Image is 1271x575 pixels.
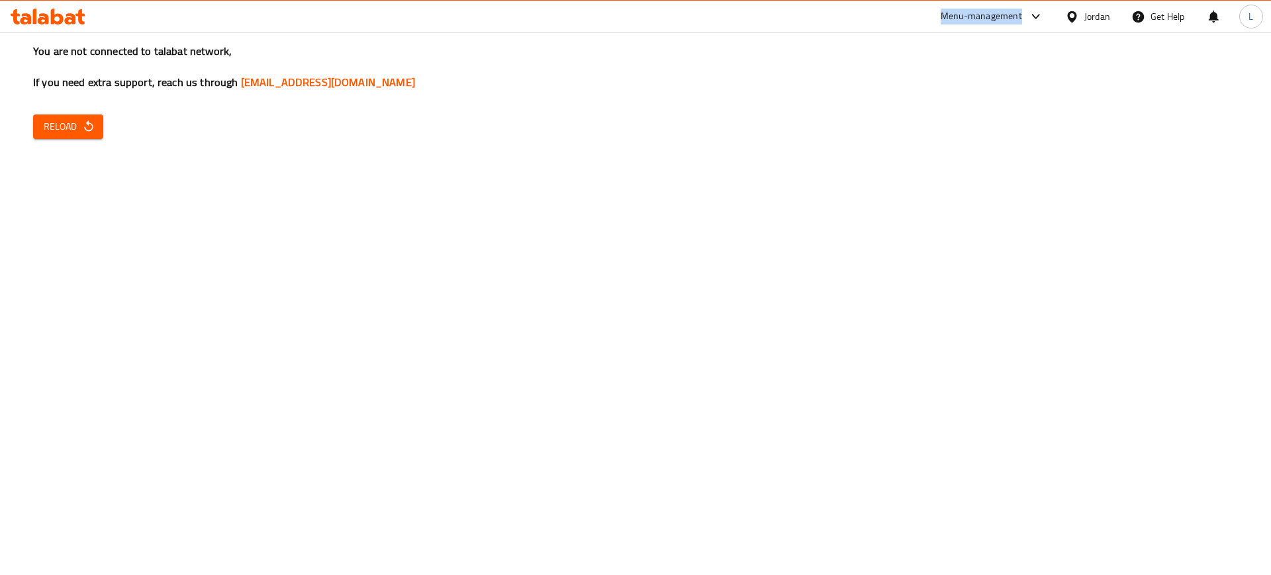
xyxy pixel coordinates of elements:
[941,9,1022,24] div: Menu-management
[241,72,415,92] a: [EMAIL_ADDRESS][DOMAIN_NAME]
[44,118,93,135] span: Reload
[33,44,1238,90] h3: You are not connected to talabat network, If you need extra support, reach us through
[1248,9,1253,24] span: L
[1084,9,1110,24] div: Jordan
[33,114,103,139] button: Reload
